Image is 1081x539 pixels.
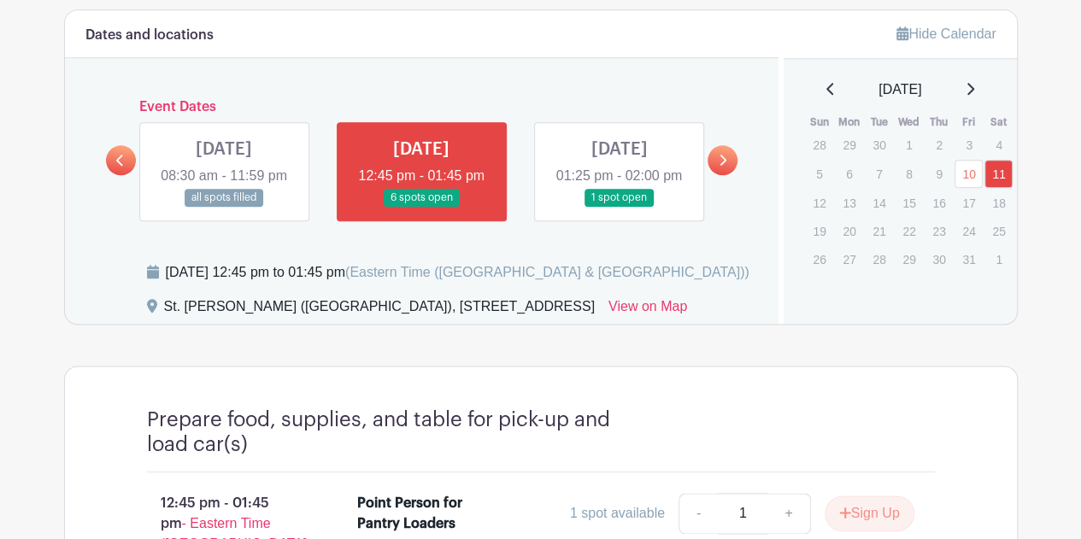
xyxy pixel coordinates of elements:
p: 9 [925,161,953,187]
p: 4 [984,132,1013,158]
th: Tue [864,114,894,131]
h6: Dates and locations [85,27,214,44]
button: Sign Up [825,495,914,531]
p: 29 [895,246,923,272]
p: 28 [865,246,893,272]
th: Thu [924,114,954,131]
p: 27 [835,246,863,272]
p: 28 [805,132,833,158]
p: 1 [984,246,1013,272]
p: 25 [984,218,1013,244]
th: Mon [834,114,864,131]
p: 17 [955,190,983,216]
p: 24 [955,218,983,244]
a: 10 [955,160,983,188]
p: 14 [865,190,893,216]
a: View on Map [608,296,687,324]
p: 6 [835,161,863,187]
th: Fri [954,114,984,131]
span: [DATE] [878,79,921,100]
p: 22 [895,218,923,244]
p: 5 [805,161,833,187]
p: 8 [895,161,923,187]
p: 21 [865,218,893,244]
p: 16 [925,190,953,216]
h6: Event Dates [136,99,708,115]
th: Wed [894,114,924,131]
p: 3 [955,132,983,158]
span: (Eastern Time ([GEOGRAPHIC_DATA] & [GEOGRAPHIC_DATA])) [345,265,749,279]
a: 11 [984,160,1013,188]
div: 1 spot available [570,503,665,524]
th: Sun [804,114,834,131]
p: 29 [835,132,863,158]
p: 19 [805,218,833,244]
div: Point Person for Pantry Loaders [357,493,476,534]
p: 20 [835,218,863,244]
p: 30 [865,132,893,158]
a: - [679,493,718,534]
p: 1 [895,132,923,158]
a: + [767,493,810,534]
p: 26 [805,246,833,272]
a: Hide Calendar [896,26,996,41]
div: St. [PERSON_NAME] ([GEOGRAPHIC_DATA]), [STREET_ADDRESS] [164,296,595,324]
p: 2 [925,132,953,158]
p: 12 [805,190,833,216]
p: 30 [925,246,953,272]
p: 18 [984,190,1013,216]
h4: Prepare food, supplies, and table for pick-up and load car(s) [147,407,617,457]
th: Sat [984,114,1013,131]
p: 31 [955,246,983,272]
p: 13 [835,190,863,216]
p: 15 [895,190,923,216]
div: [DATE] 12:45 pm to 01:45 pm [166,262,749,283]
p: 7 [865,161,893,187]
p: 23 [925,218,953,244]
